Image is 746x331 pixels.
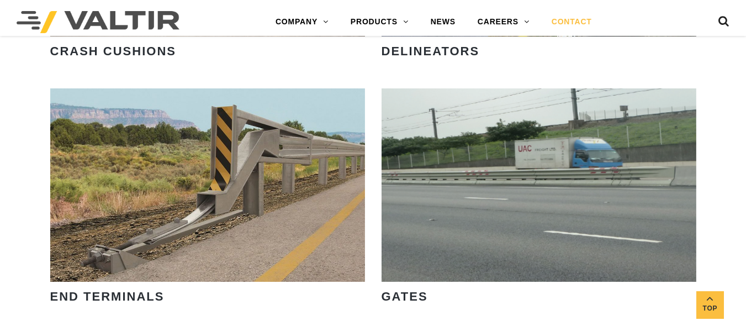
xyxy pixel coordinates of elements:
[420,11,467,33] a: NEWS
[50,44,176,58] strong: CRASH CUSHIONS
[696,302,724,315] span: Top
[17,11,179,33] img: Valtir
[340,11,420,33] a: PRODUCTS
[541,11,603,33] a: CONTACT
[50,290,165,303] strong: END TERMINALS
[467,11,541,33] a: CAREERS
[696,291,724,319] a: Top
[382,44,480,58] strong: DELINEATORS
[382,290,428,303] strong: GATES
[264,11,340,33] a: COMPANY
